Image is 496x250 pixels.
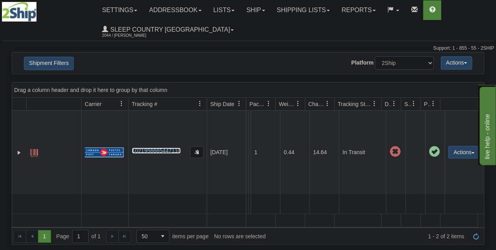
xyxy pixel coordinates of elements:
[136,230,209,243] span: items per page
[448,146,480,158] button: Actions
[427,97,440,110] a: Pickup Status filter column settings
[2,2,36,22] img: logo2044.jpg
[404,100,411,108] span: Shipment Issues
[115,97,128,110] a: Carrier filter column settings
[108,26,230,33] span: Sleep Country [GEOGRAPHIC_DATA]
[38,230,51,243] span: Page 1
[15,149,23,156] a: Expand
[308,100,325,108] span: Charge
[385,100,391,108] span: Delivery Status
[262,97,275,110] a: Packages filter column settings
[424,100,431,108] span: Pickup Status
[193,97,207,110] a: Tracking # filter column settings
[336,0,382,20] a: Reports
[210,100,234,108] span: Ship Date
[351,59,374,67] label: Platform
[279,100,295,108] span: Weight
[280,111,309,194] td: 0.44
[429,146,440,157] span: Pickup Successfully created
[478,85,495,165] iframe: chat widget
[339,111,386,194] td: In Transit
[102,32,161,40] span: 2044 / [PERSON_NAME]
[73,230,88,243] input: Page 1
[233,97,246,110] a: Ship Date filter column settings
[136,230,169,243] span: Page sizes drop down
[207,0,240,20] a: Lists
[248,111,251,194] td: [PERSON_NAME] [PERSON_NAME] CA BC VANCOUVER V6S 0J1
[2,45,494,52] div: Support: 1 - 855 - 55 - 2SHIP
[207,111,246,194] td: [DATE]
[142,232,152,240] span: 50
[291,97,305,110] a: Weight filter column settings
[441,56,472,70] button: Actions
[214,233,266,239] div: No rows are selected
[338,100,372,108] span: Tracking Status
[132,100,157,108] span: Tracking #
[96,20,240,40] a: Sleep Country [GEOGRAPHIC_DATA] 2044 / [PERSON_NAME]
[240,0,271,20] a: Ship
[143,0,207,20] a: Addressbook
[30,146,38,158] a: Label
[85,147,123,157] img: 20 - Canada Post
[246,111,248,194] td: Jeridan Textiles Shipping Department [GEOGRAPHIC_DATA] [GEOGRAPHIC_DATA] [GEOGRAPHIC_DATA] H2N 1Y6
[85,100,102,108] span: Carrier
[251,111,280,194] td: 1
[271,233,464,239] span: 1 - 2 of 2 items
[56,230,101,243] span: Page of 1
[156,230,169,243] span: select
[249,100,266,108] span: Packages
[321,97,334,110] a: Charge filter column settings
[6,5,73,14] div: live help - online
[271,0,336,20] a: Shipping lists
[470,230,482,243] a: Refresh
[132,147,181,154] a: 1021956665447110
[96,0,143,20] a: Settings
[407,97,420,110] a: Shipment Issues filter column settings
[387,97,401,110] a: Delivery Status filter column settings
[309,111,339,194] td: 14.64
[389,146,400,157] span: Late
[368,97,381,110] a: Tracking Status filter column settings
[12,83,484,98] div: grid grouping header
[190,146,203,158] button: Copy to clipboard
[24,57,74,70] button: Shipment Filters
